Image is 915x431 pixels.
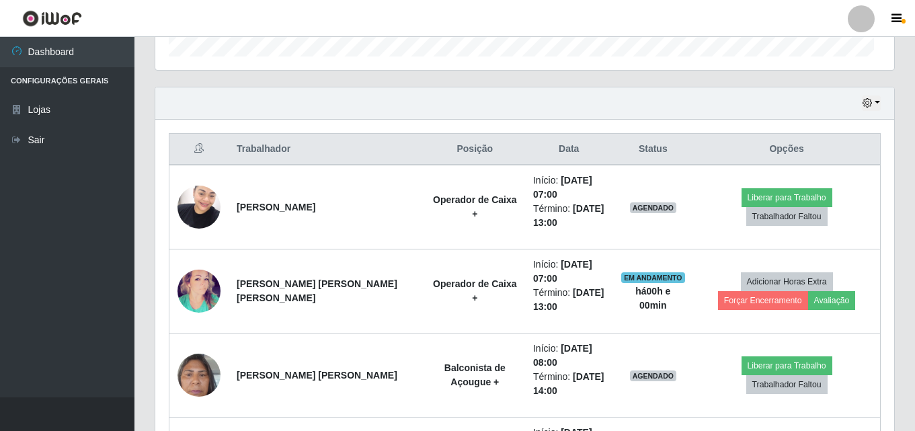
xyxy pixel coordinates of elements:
[433,278,517,303] strong: Operador de Caixa +
[533,343,592,368] time: [DATE] 08:00
[433,194,517,219] strong: Operador de Caixa +
[533,342,605,370] li: Início:
[741,272,833,291] button: Adicionar Horas Extra
[533,258,605,286] li: Início:
[630,202,677,213] span: AGENDADO
[746,207,828,226] button: Trabalhador Faltou
[237,278,397,303] strong: [PERSON_NAME] [PERSON_NAME] [PERSON_NAME]
[742,356,832,375] button: Liberar para Trabalho
[533,286,605,314] li: Término:
[621,272,685,283] span: EM ANDAMENTO
[22,10,82,27] img: CoreUI Logo
[425,134,525,165] th: Posição
[533,173,605,202] li: Início:
[746,375,828,394] button: Trabalhador Faltou
[525,134,613,165] th: Data
[630,370,677,381] span: AGENDADO
[237,370,397,381] strong: [PERSON_NAME] [PERSON_NAME]
[612,134,693,165] th: Status
[177,260,221,323] img: 1598866679921.jpeg
[533,175,592,200] time: [DATE] 07:00
[718,291,808,310] button: Forçar Encerramento
[533,370,605,398] li: Término:
[237,202,315,212] strong: [PERSON_NAME]
[635,286,670,311] strong: há 00 h e 00 min
[742,188,832,207] button: Liberar para Trabalho
[533,259,592,284] time: [DATE] 07:00
[444,362,506,387] strong: Balconista de Açougue +
[177,178,221,235] img: 1652038178579.jpeg
[533,202,605,230] li: Término:
[229,134,425,165] th: Trabalhador
[693,134,880,165] th: Opções
[177,346,221,403] img: 1706817877089.jpeg
[808,291,856,310] button: Avaliação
